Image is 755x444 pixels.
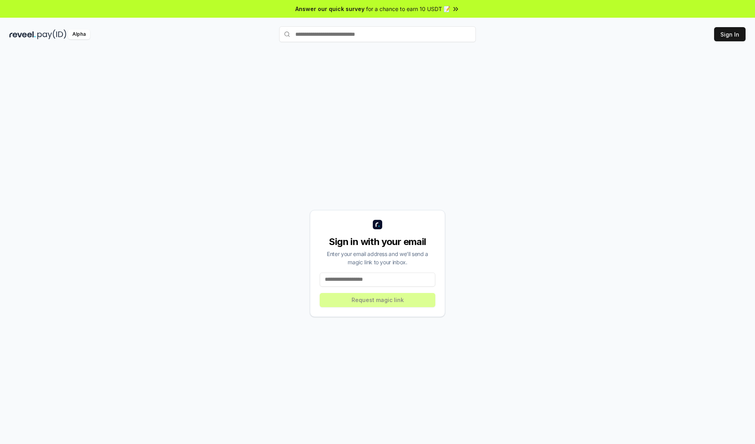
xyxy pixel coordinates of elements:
div: Enter your email address and we’ll send a magic link to your inbox. [320,250,435,266]
button: Sign In [714,27,746,41]
span: for a chance to earn 10 USDT 📝 [366,5,450,13]
img: logo_small [373,220,382,229]
div: Sign in with your email [320,236,435,248]
img: pay_id [37,29,66,39]
span: Answer our quick survey [295,5,365,13]
div: Alpha [68,29,90,39]
img: reveel_dark [9,29,36,39]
